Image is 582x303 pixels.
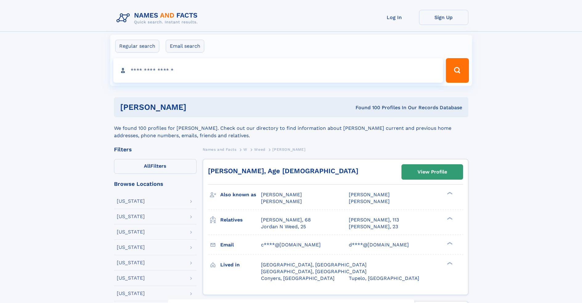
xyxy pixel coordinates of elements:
[220,240,261,250] h3: Email
[254,146,265,153] a: Weed
[261,223,306,230] a: Jordan N Weed, 25
[446,216,453,220] div: ❯
[166,40,204,53] label: Email search
[349,217,399,223] a: [PERSON_NAME], 113
[446,261,453,265] div: ❯
[261,198,302,204] span: [PERSON_NAME]
[220,189,261,200] h3: Also known as
[349,275,419,281] span: Tupelo, [GEOGRAPHIC_DATA]
[446,241,453,245] div: ❯
[144,163,150,169] span: All
[115,40,159,53] label: Regular search
[117,276,145,281] div: [US_STATE]
[220,215,261,225] h3: Relatives
[117,214,145,219] div: [US_STATE]
[203,146,237,153] a: Names and Facts
[446,58,469,83] button: Search Button
[254,147,265,152] span: Weed
[349,192,390,197] span: [PERSON_NAME]
[446,191,453,195] div: ❯
[117,291,145,296] div: [US_STATE]
[243,147,247,152] span: W
[114,147,197,152] div: Filters
[120,103,271,111] h1: [PERSON_NAME]
[417,165,447,179] div: View Profile
[261,269,367,274] span: [GEOGRAPHIC_DATA], [GEOGRAPHIC_DATA]
[261,275,335,281] span: Conyers, [GEOGRAPHIC_DATA]
[349,223,398,230] a: [PERSON_NAME], 23
[117,199,145,204] div: [US_STATE]
[370,10,419,25] a: Log In
[113,58,443,83] input: search input
[117,229,145,234] div: [US_STATE]
[419,10,468,25] a: Sign Up
[208,167,358,175] a: [PERSON_NAME], Age [DEMOGRAPHIC_DATA]
[261,217,311,223] a: [PERSON_NAME], 68
[220,260,261,270] h3: Lived in
[114,117,468,139] div: We found 100 profiles for [PERSON_NAME]. Check out our directory to find information about [PERSO...
[272,147,305,152] span: [PERSON_NAME]
[261,262,367,268] span: [GEOGRAPHIC_DATA], [GEOGRAPHIC_DATA]
[117,245,145,250] div: [US_STATE]
[349,198,390,204] span: [PERSON_NAME]
[271,104,462,111] div: Found 100 Profiles In Our Records Database
[402,165,463,179] a: View Profile
[114,159,197,174] label: Filters
[114,10,203,26] img: Logo Names and Facts
[243,146,247,153] a: W
[261,192,302,197] span: [PERSON_NAME]
[117,260,145,265] div: [US_STATE]
[114,181,197,187] div: Browse Locations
